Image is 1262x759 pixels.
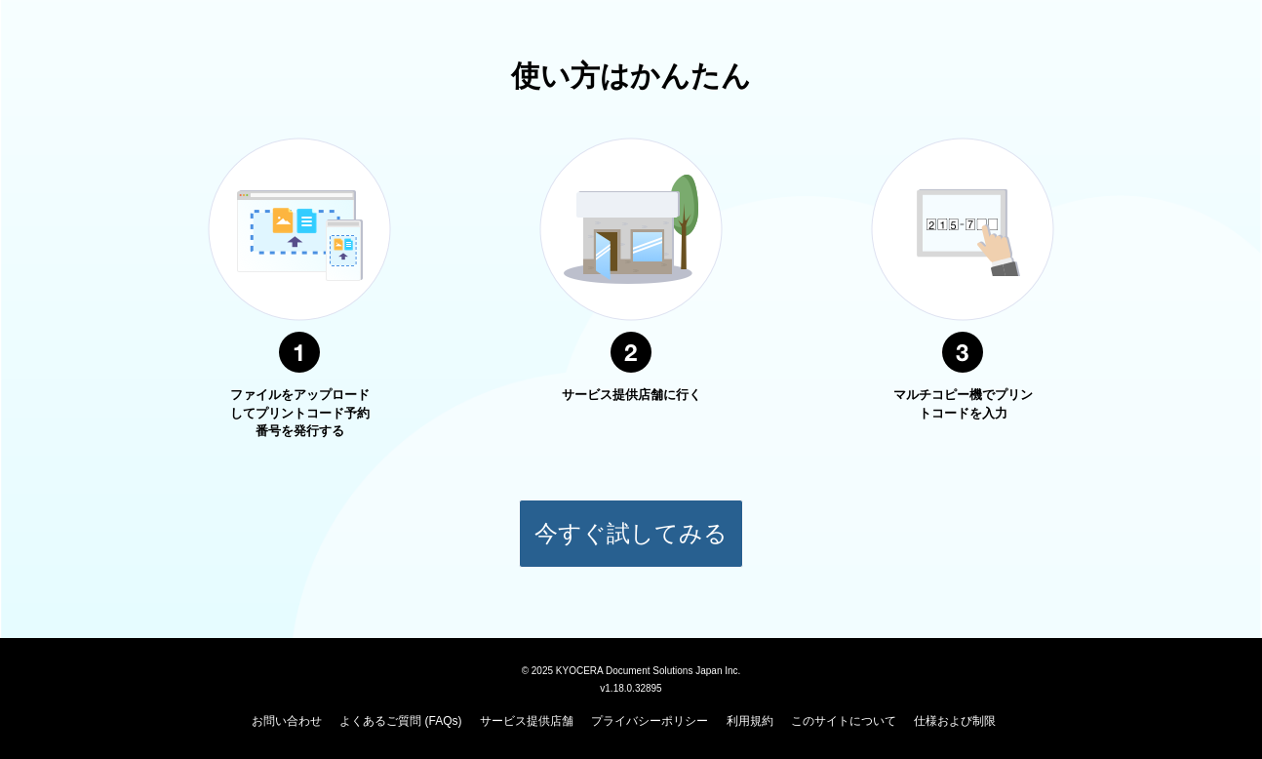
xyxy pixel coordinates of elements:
[226,386,373,441] p: ファイルをアップロードしてプリントコード予約番号を発行する
[519,499,743,568] button: 今すぐ試してみる
[522,663,741,676] span: © 2025 KYOCERA Document Solutions Japan Inc.
[889,386,1036,422] p: マルチコピー機でプリントコードを入力
[914,714,996,728] a: 仕様および制限
[727,714,773,728] a: 利用規約
[591,714,708,728] a: プライバシーポリシー
[480,714,573,728] a: サービス提供店舗
[558,386,704,405] p: サービス提供店舗に行く
[339,714,461,728] a: よくあるご質問 (FAQs)
[252,714,322,728] a: お問い合わせ
[600,682,661,694] span: v1.18.0.32895
[791,714,896,728] a: このサイトについて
